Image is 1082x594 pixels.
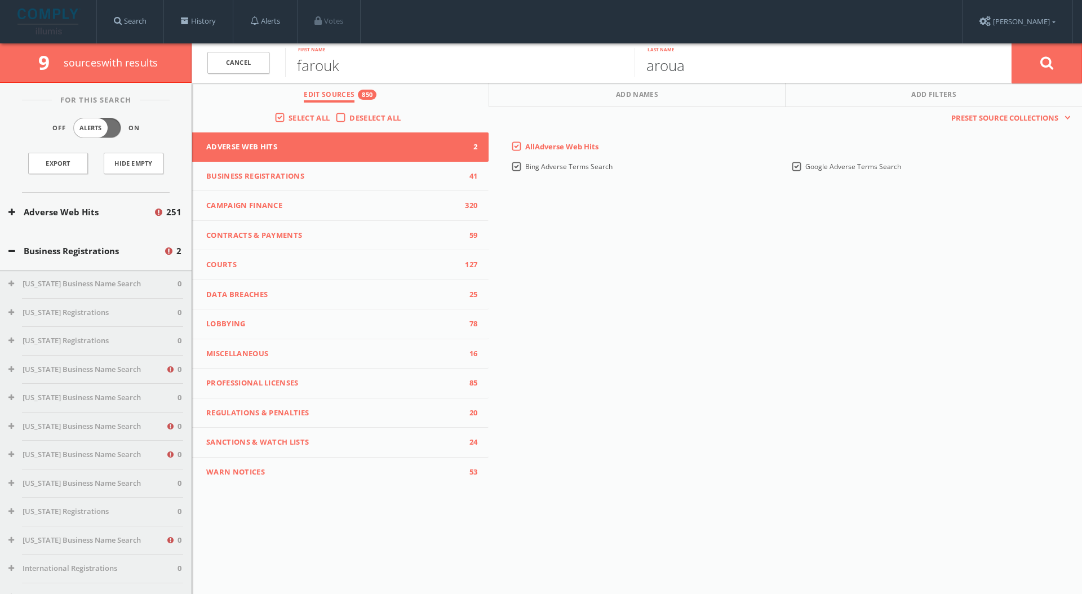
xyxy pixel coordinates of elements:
span: Add Names [616,90,658,103]
span: 25 [460,289,477,300]
span: 53 [460,467,477,478]
span: 0 [178,392,181,404]
button: [US_STATE] Business Name Search [8,392,178,404]
button: Preset Source Collections [946,113,1071,124]
span: WARN Notices [206,467,460,478]
button: [US_STATE] Registrations [8,307,178,318]
span: 0 [178,364,181,375]
span: 251 [166,206,181,219]
span: 320 [460,200,477,211]
span: 0 [178,335,181,347]
button: [US_STATE] Business Name Search [8,478,178,489]
span: Campaign Finance [206,200,460,211]
span: 0 [178,478,181,489]
span: 24 [460,437,477,448]
span: Preset Source Collections [946,113,1064,124]
button: International Registrations [8,563,178,574]
span: Add Filters [911,90,956,103]
span: Adverse Web Hits [206,141,460,153]
span: Data Breaches [206,289,460,300]
span: 16 [460,348,477,360]
img: illumis [17,8,81,34]
span: source s with results [64,56,158,69]
button: Business Registrations41 [192,162,489,192]
span: Regulations & Penalties [206,407,460,419]
span: 9 [38,49,59,76]
span: Business Registrations [206,171,460,182]
button: Professional Licenses85 [192,369,489,398]
span: 2 [176,245,181,258]
span: Lobbying [206,318,460,330]
button: Business Registrations [8,245,163,258]
span: 59 [460,230,477,241]
span: 0 [178,563,181,574]
button: [US_STATE] Business Name Search [8,449,166,460]
span: Miscellaneous [206,348,460,360]
button: [US_STATE] Business Name Search [8,364,166,375]
button: [US_STATE] Registrations [8,335,178,347]
button: [US_STATE] Business Name Search [8,421,166,432]
span: 0 [178,449,181,460]
span: 2 [460,141,477,153]
button: WARN Notices53 [192,458,489,487]
a: Export [28,153,88,174]
span: 78 [460,318,477,330]
button: Adverse Web Hits [8,206,153,219]
span: 20 [460,407,477,419]
span: Professional Licenses [206,378,460,389]
span: 0 [178,307,181,318]
button: [US_STATE] Business Name Search [8,535,166,546]
button: Miscellaneous16 [192,339,489,369]
button: Lobbying78 [192,309,489,339]
span: Courts [206,259,460,271]
span: Off [52,123,66,133]
span: Deselect All [349,113,401,123]
span: All Adverse Web Hits [525,141,598,152]
span: 85 [460,378,477,389]
button: Courts127 [192,250,489,280]
button: [US_STATE] Registrations [8,506,178,517]
span: Contracts & Payments [206,230,460,241]
span: 0 [178,506,181,517]
button: Hide Empty [104,153,163,174]
span: Sanctions & Watch Lists [206,437,460,448]
span: Edit Sources [304,90,354,103]
span: Google Adverse Terms Search [805,162,901,171]
span: For This Search [52,95,140,106]
button: Regulations & Penalties20 [192,398,489,428]
button: Campaign Finance320 [192,191,489,221]
span: 0 [178,278,181,290]
span: On [128,123,140,133]
button: Contracts & Payments59 [192,221,489,251]
span: 0 [178,535,181,546]
span: 41 [460,171,477,182]
a: Cancel [207,52,269,74]
button: Data Breaches25 [192,280,489,310]
span: Bing Adverse Terms Search [525,162,613,171]
button: Add Filters [786,83,1082,107]
button: Sanctions & Watch Lists24 [192,428,489,458]
span: Select All [289,113,330,123]
button: Adverse Web Hits2 [192,132,489,162]
span: 0 [178,421,181,432]
button: Add Names [489,83,786,107]
span: 127 [460,259,477,271]
button: [US_STATE] Business Name Search [8,278,178,290]
button: Edit Sources850 [192,83,489,107]
div: 850 [358,90,376,100]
